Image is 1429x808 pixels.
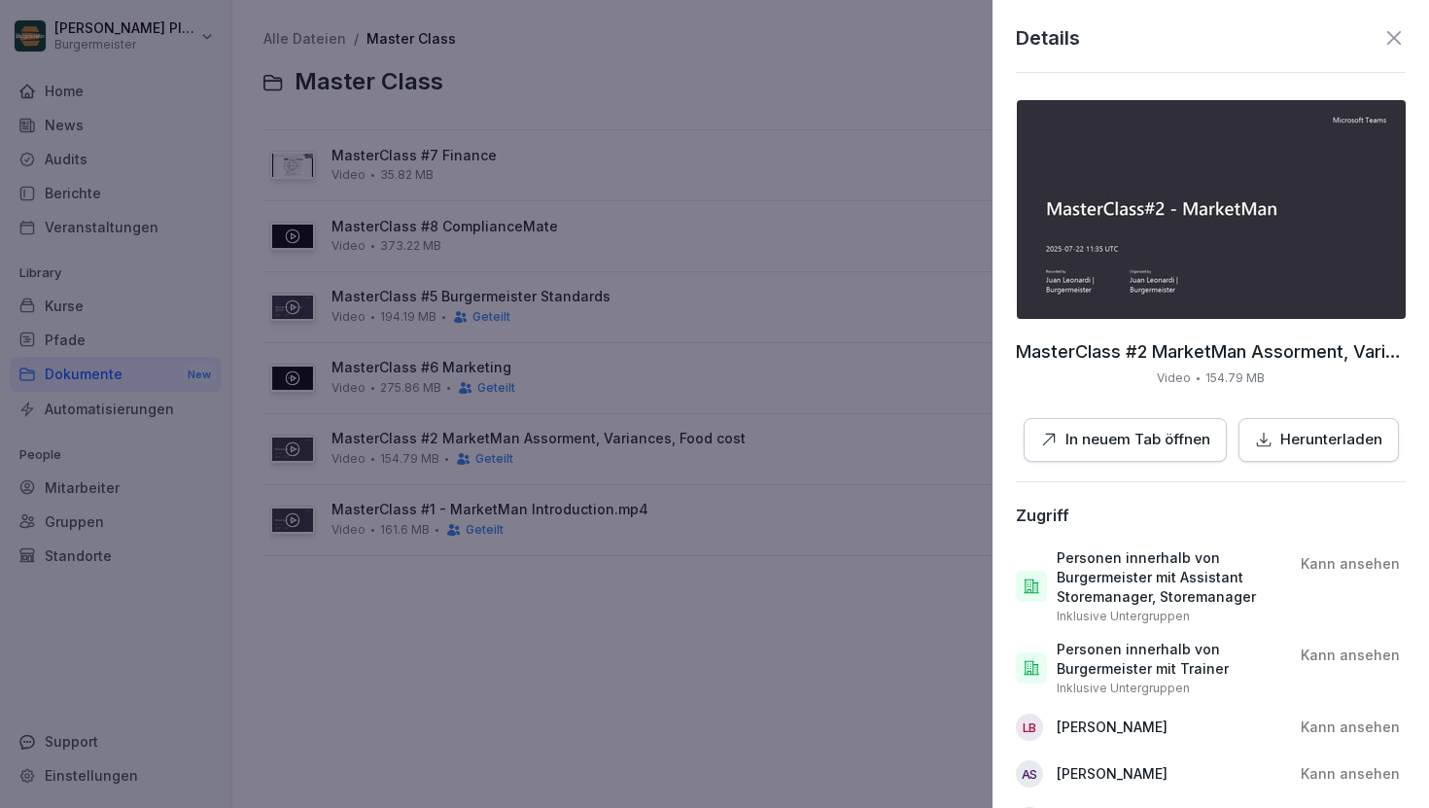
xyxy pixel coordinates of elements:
[1057,764,1168,784] p: [PERSON_NAME]
[1016,760,1043,788] div: AS
[1024,418,1227,462] button: In neuem Tab öffnen
[1157,369,1191,387] p: Video
[1017,100,1406,319] img: thumbnail
[1057,681,1190,696] p: Inklusive Untergruppen
[1065,429,1210,451] p: In neuem Tab öffnen
[1301,718,1400,737] p: Kann ansehen
[1016,23,1080,53] p: Details
[1057,640,1285,679] p: Personen innerhalb von Burgermeister mit Trainer
[1238,418,1399,462] button: Herunterladen
[1301,764,1400,784] p: Kann ansehen
[1016,506,1069,525] div: Zugriff
[1057,718,1168,737] p: [PERSON_NAME]
[1301,554,1400,574] p: Kann ansehen
[1205,369,1265,387] p: 154.79 MB
[1057,609,1190,624] p: Inklusive Untergruppen
[1016,342,1406,362] p: MasterClass #2 MarketMan Assorment, Variances, Food cost
[1016,714,1043,741] div: LB
[1301,646,1400,665] p: Kann ansehen
[1057,548,1285,607] p: Personen innerhalb von Burgermeister mit Assistant Storemanager, Storemanager
[1280,429,1382,451] p: Herunterladen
